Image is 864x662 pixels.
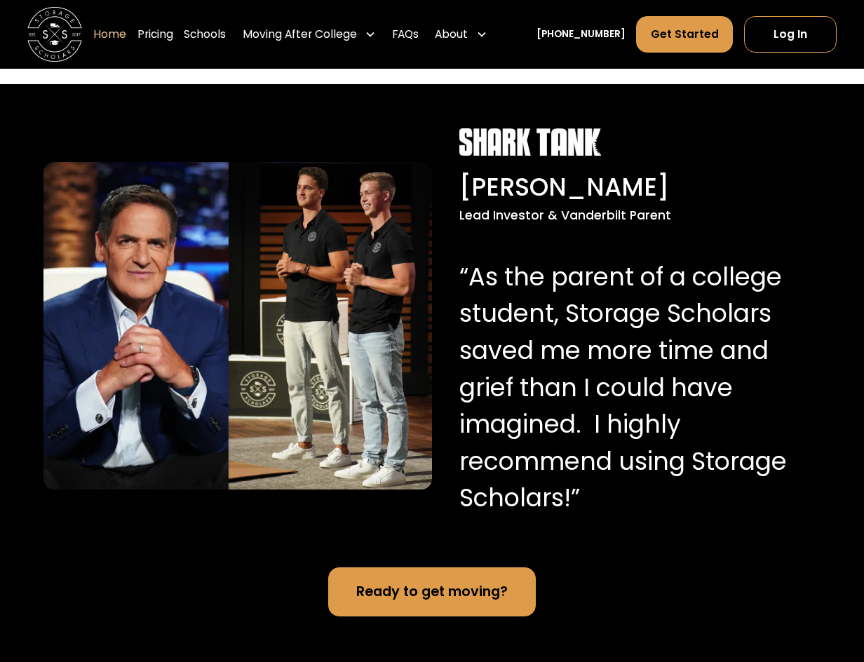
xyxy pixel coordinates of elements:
[137,15,173,53] a: Pricing
[27,7,82,62] img: Storage Scholars main logo
[356,581,508,602] div: Ready to get moving?
[328,567,536,616] a: Ready to get moving?
[430,15,493,53] div: About
[184,15,226,53] a: Schools
[435,26,468,42] div: About
[392,15,419,53] a: FAQs
[243,26,357,42] div: Moving After College
[237,15,382,53] div: Moving After College
[536,27,626,41] a: [PHONE_NUMBER]
[636,15,733,53] a: Get Started
[459,259,816,517] p: “As the parent of a college student, Storage Scholars saved me more time and grief than I could h...
[27,7,82,62] a: home
[459,128,601,156] img: Shark Tank white logo.
[744,15,837,53] a: Log In
[459,206,816,224] div: Lead Investor & Vanderbilt Parent
[459,169,816,206] div: [PERSON_NAME]
[93,15,126,53] a: Home
[43,162,432,489] img: Mark Cuban with Storage Scholar's co-founders, Sam and Matt.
